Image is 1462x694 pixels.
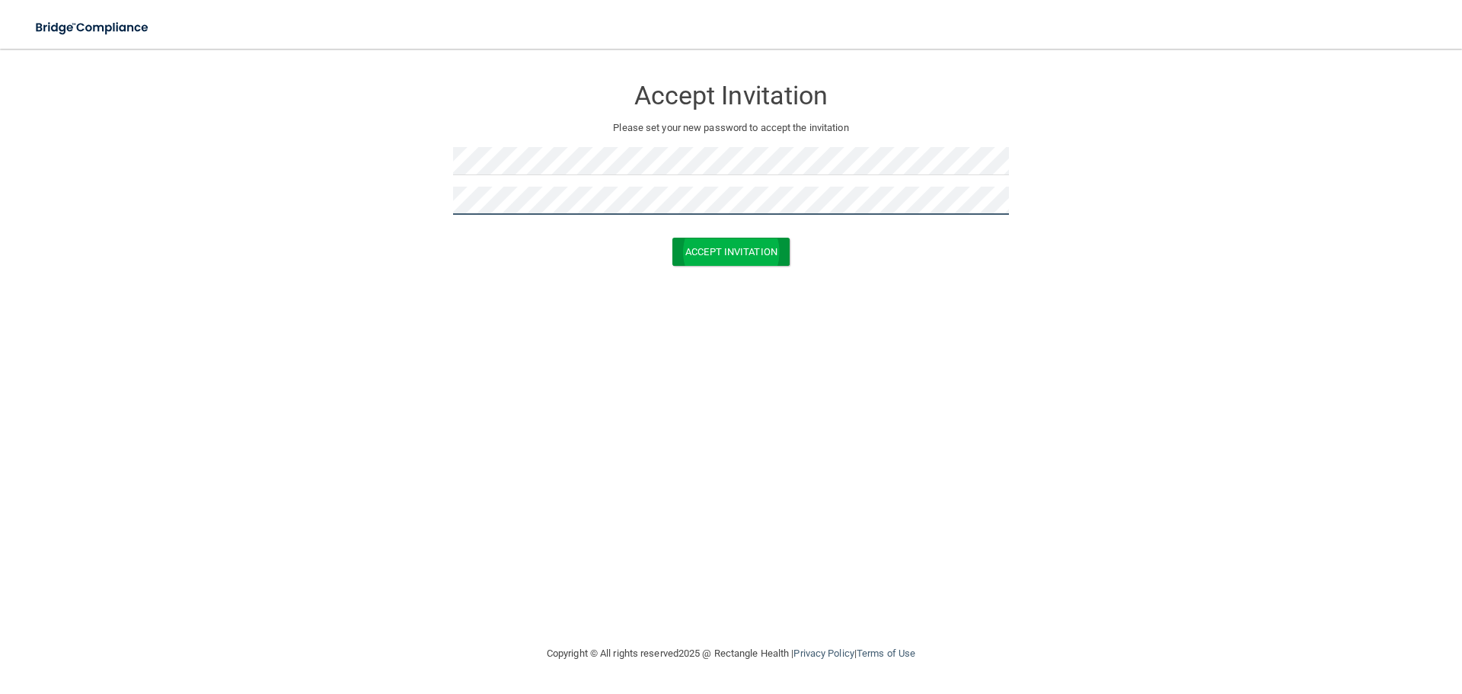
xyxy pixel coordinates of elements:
a: Terms of Use [857,648,915,659]
div: Copyright © All rights reserved 2025 @ Rectangle Health | | [453,629,1009,678]
img: bridge_compliance_login_screen.278c3ca4.svg [23,12,163,43]
button: Accept Invitation [672,238,790,266]
h3: Accept Invitation [453,82,1009,110]
p: Please set your new password to accept the invitation [464,119,998,137]
a: Privacy Policy [793,648,854,659]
